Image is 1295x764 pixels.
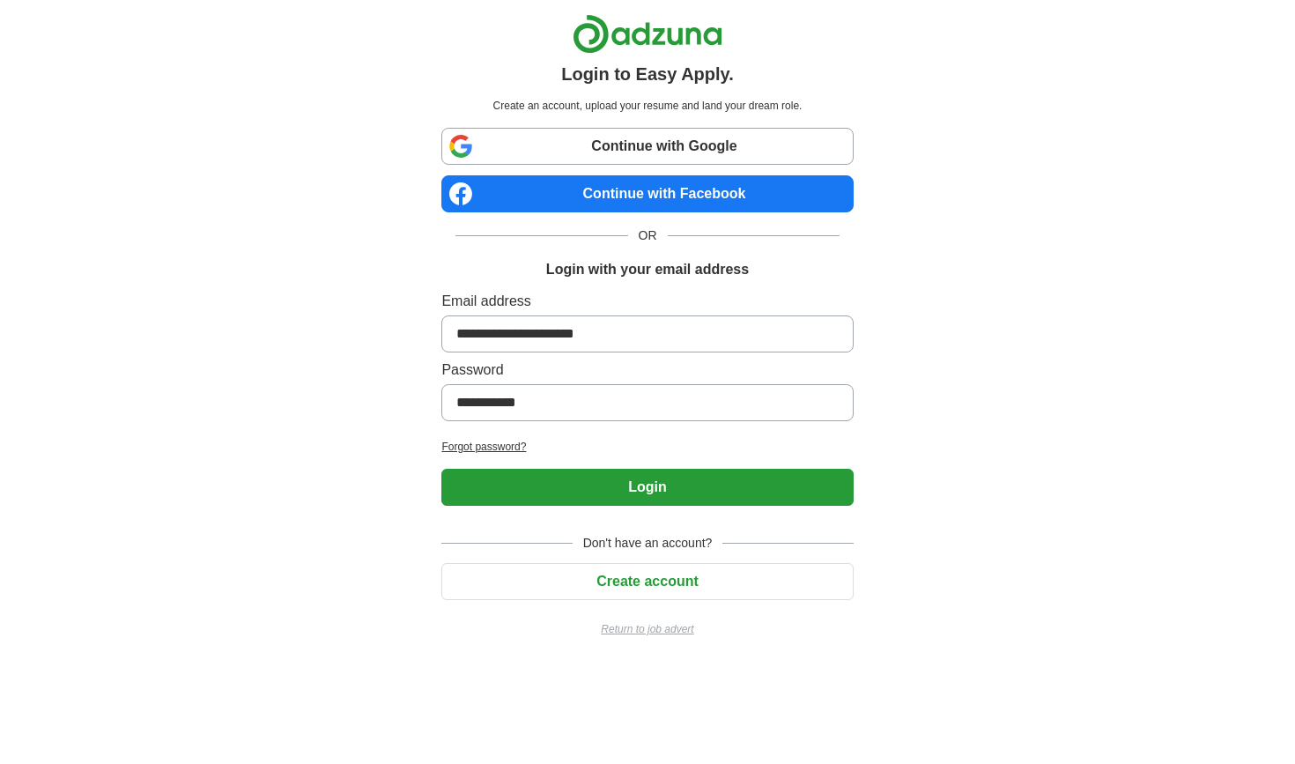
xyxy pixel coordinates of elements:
[441,175,853,212] a: Continue with Facebook
[628,226,668,245] span: OR
[441,291,853,312] label: Email address
[441,563,853,600] button: Create account
[561,61,734,87] h1: Login to Easy Apply.
[573,14,722,54] img: Adzuna logo
[546,259,749,280] h1: Login with your email address
[441,621,853,637] a: Return to job advert
[441,360,853,381] label: Password
[441,469,853,506] button: Login
[441,439,853,455] a: Forgot password?
[441,128,853,165] a: Continue with Google
[441,574,853,589] a: Create account
[445,98,849,114] p: Create an account, upload your resume and land your dream role.
[573,534,723,553] span: Don't have an account?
